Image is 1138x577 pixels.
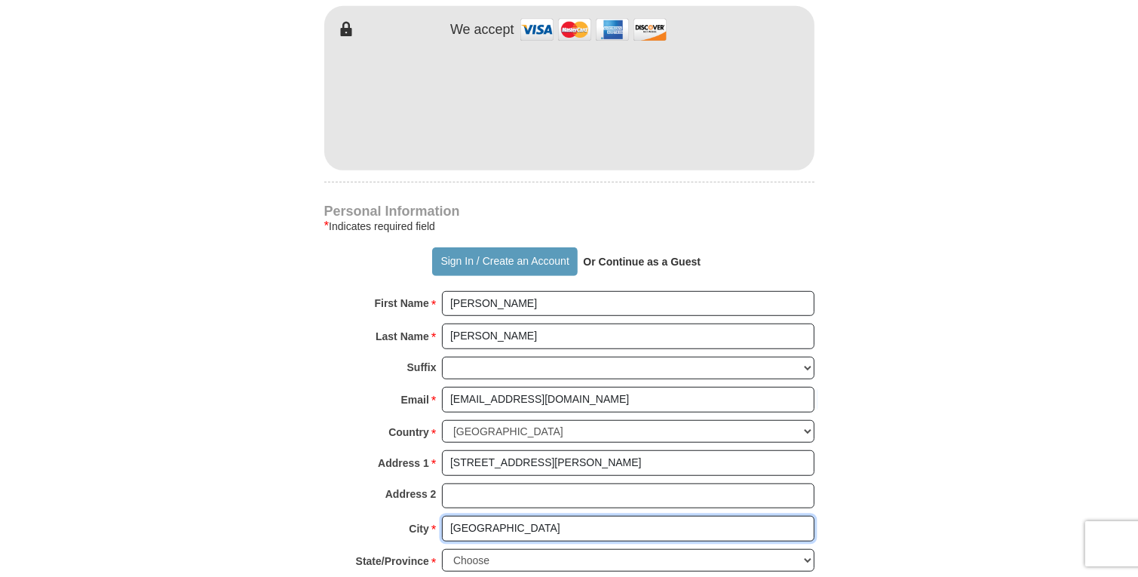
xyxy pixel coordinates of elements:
[432,247,578,276] button: Sign In / Create an Account
[401,389,429,410] strong: Email
[376,326,429,347] strong: Last Name
[388,422,429,443] strong: Country
[518,14,669,46] img: credit cards accepted
[356,551,429,572] strong: State/Province
[375,293,429,314] strong: First Name
[378,453,429,474] strong: Address 1
[450,22,514,38] h4: We accept
[583,256,701,268] strong: Or Continue as a Guest
[409,518,428,539] strong: City
[385,483,437,505] strong: Address 2
[324,217,814,235] div: Indicates required field
[407,357,437,378] strong: Suffix
[324,205,814,217] h4: Personal Information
